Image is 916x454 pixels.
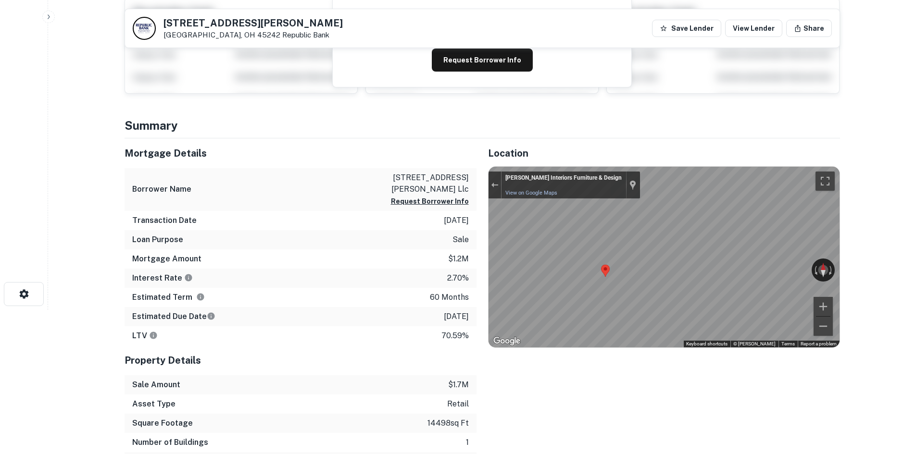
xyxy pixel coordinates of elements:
svg: Estimate is based on a standard schedule for this type of loan. [207,312,215,320]
p: [DATE] [444,311,469,322]
h6: Interest Rate [132,272,193,284]
iframe: Chat Widget [868,377,916,423]
a: Show location on map [629,180,636,190]
button: Exit the Street View [489,179,501,192]
h6: Borrower Name [132,184,191,195]
svg: LTVs displayed on the website are for informational purposes only and may be reported incorrectly... [149,331,158,340]
button: Toggle fullscreen view [816,172,835,191]
p: [GEOGRAPHIC_DATA], OH 45242 [163,31,343,39]
h5: Location [488,146,840,160]
p: retail [447,398,469,410]
p: 2.70% [447,272,469,284]
p: 70.59% [441,330,469,342]
button: Rotate counterclockwise [812,258,818,282]
h6: LTV [132,330,158,342]
img: Google [491,335,523,347]
h6: Sale Amount [132,379,180,391]
p: [STREET_ADDRESS][PERSON_NAME] llc [382,172,469,195]
div: Map [489,167,840,347]
button: Request Borrower Info [391,196,469,207]
button: Share [786,20,832,37]
h6: Asset Type [132,398,176,410]
h6: Loan Purpose [132,234,183,245]
button: Request Borrower Info [432,49,533,72]
button: Rotate clockwise [828,258,835,282]
a: View on Google Maps [505,190,557,196]
p: 14498 sq ft [427,417,469,429]
h5: Property Details [125,353,477,368]
button: Zoom out [814,317,833,336]
h6: Mortgage Amount [132,253,201,265]
p: sale [452,234,469,245]
a: Report a problem [801,341,837,346]
button: Reset the view [818,258,828,282]
h6: Estimated Term [132,292,205,303]
h6: Number of Buildings [132,437,208,448]
p: $1.7m [448,379,469,391]
p: $1.2m [448,253,469,265]
h6: Transaction Date [132,215,197,226]
p: 1 [466,437,469,448]
a: Terms (opens in new tab) [781,341,795,346]
a: Open this area in Google Maps (opens a new window) [491,335,523,347]
h4: Summary [125,117,840,134]
svg: Term is based on a standard schedule for this type of loan. [196,293,205,301]
a: View Lender [725,20,782,37]
a: [PERSON_NAME] Interiors Furniture & Design [505,174,622,181]
h6: Square Footage [132,417,193,429]
button: Save Lender [652,20,721,37]
h5: [STREET_ADDRESS][PERSON_NAME] [163,18,343,28]
p: [DATE] [444,215,469,226]
h5: Mortgage Details [125,146,477,160]
button: Zoom in [814,297,833,316]
h6: Estimated Due Date [132,311,215,322]
div: Street View [489,167,840,347]
svg: The interest rates displayed on the website are for informational purposes only and may be report... [184,273,193,282]
a: Republic Bank [282,31,329,39]
p: 60 months [430,292,469,303]
span: © [PERSON_NAME] [733,341,776,346]
button: Keyboard shortcuts [686,341,728,347]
